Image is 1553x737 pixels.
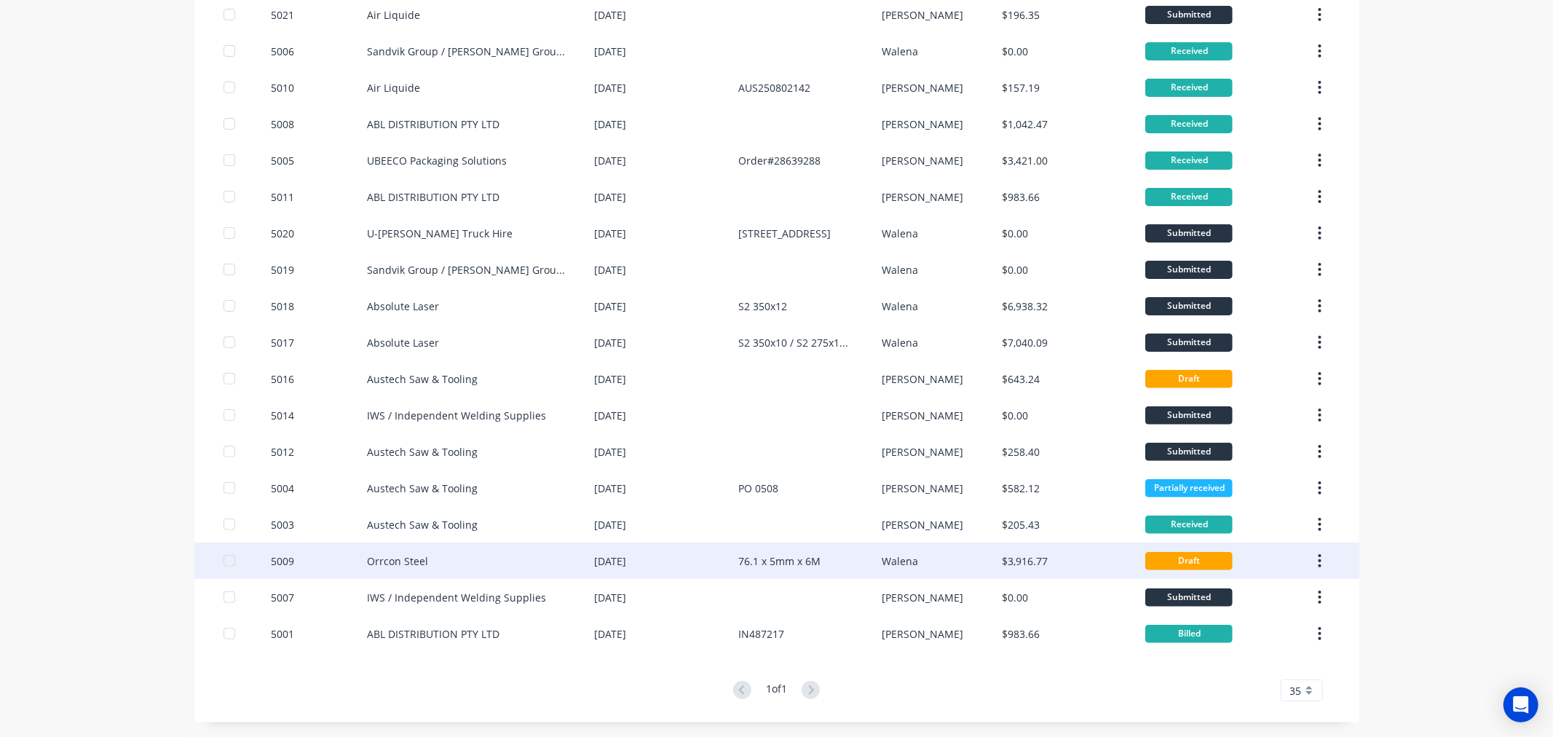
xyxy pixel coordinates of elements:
div: Austech Saw & Tooling [367,444,478,460]
div: [DATE] [595,44,627,59]
div: Submitted [1145,588,1233,607]
div: $1,042.47 [1002,117,1048,132]
div: $6,938.32 [1002,299,1048,314]
div: Air Liquide [367,80,420,95]
div: IWS / Independent Welding Supplies [367,408,546,423]
div: Austech Saw & Tooling [367,371,478,387]
div: [PERSON_NAME] [882,444,963,460]
div: [DATE] [595,626,627,642]
div: [DATE] [595,553,627,569]
div: [DATE] [595,444,627,460]
div: [DATE] [595,481,627,496]
div: [DATE] [595,7,627,23]
div: Orrcon Steel [367,553,428,569]
div: AUS250802142 [738,80,810,95]
div: Order#28639288 [738,153,821,168]
div: 5014 [271,408,294,423]
div: $0.00 [1002,590,1028,605]
div: $3,421.00 [1002,153,1048,168]
div: 5012 [271,444,294,460]
div: 5011 [271,189,294,205]
div: 5004 [271,481,294,496]
div: Received [1145,79,1233,97]
div: $258.40 [1002,444,1040,460]
div: $205.43 [1002,517,1040,532]
div: $3,916.77 [1002,553,1048,569]
div: [PERSON_NAME] [882,481,963,496]
div: [PERSON_NAME] [882,408,963,423]
div: Sandvik Group / [PERSON_NAME] Group ([GEOGRAPHIC_DATA]) Pty Ltd [367,44,566,59]
div: Partially received [1145,479,1233,497]
div: [DATE] [595,153,627,168]
div: [DATE] [595,371,627,387]
div: ABL DISTRIBUTION PTY LTD [367,189,499,205]
div: [DATE] [595,80,627,95]
div: [PERSON_NAME] [882,80,963,95]
div: Submitted [1145,6,1233,24]
div: [PERSON_NAME] [882,590,963,605]
div: Walena [882,335,918,350]
div: 5006 [271,44,294,59]
div: Absolute Laser [367,299,439,314]
div: Submitted [1145,406,1233,425]
div: Walena [882,226,918,241]
div: [DATE] [595,189,627,205]
div: Billed [1145,625,1233,643]
div: Austech Saw & Tooling [367,517,478,532]
div: $582.12 [1002,481,1040,496]
div: 5017 [271,335,294,350]
div: Received [1145,42,1233,60]
div: [PERSON_NAME] [882,517,963,532]
div: Walena [882,44,918,59]
div: $643.24 [1002,371,1040,387]
div: [DATE] [595,117,627,132]
div: IN487217 [738,626,784,642]
div: 5008 [271,117,294,132]
div: Sandvik Group / [PERSON_NAME] Group ([GEOGRAPHIC_DATA]) Pty Ltd [367,262,566,277]
div: Received [1145,115,1233,133]
div: Walena [882,553,918,569]
div: [PERSON_NAME] [882,626,963,642]
div: Draft [1145,552,1233,570]
div: $196.35 [1002,7,1040,23]
div: 76.1 x 5mm x 6M [738,553,821,569]
div: ABL DISTRIBUTION PTY LTD [367,626,499,642]
div: $157.19 [1002,80,1040,95]
div: U-[PERSON_NAME] Truck Hire [367,226,513,241]
div: 5009 [271,553,294,569]
div: [DATE] [595,299,627,314]
div: PO 0508 [738,481,778,496]
div: $0.00 [1002,226,1028,241]
div: $7,040.09 [1002,335,1048,350]
div: Absolute Laser [367,335,439,350]
div: 5018 [271,299,294,314]
div: 1 of 1 [766,681,787,701]
div: Submitted [1145,334,1233,352]
div: 5019 [271,262,294,277]
div: Walena [882,299,918,314]
div: 5005 [271,153,294,168]
div: 5010 [271,80,294,95]
div: [PERSON_NAME] [882,7,963,23]
div: $0.00 [1002,408,1028,423]
div: IWS / Independent Welding Supplies [367,590,546,605]
div: 5020 [271,226,294,241]
div: 5016 [271,371,294,387]
div: [STREET_ADDRESS] [738,226,831,241]
div: [DATE] [595,226,627,241]
div: ABL DISTRIBUTION PTY LTD [367,117,499,132]
div: $983.66 [1002,189,1040,205]
div: [DATE] [595,517,627,532]
div: Austech Saw & Tooling [367,481,478,496]
div: Walena [882,262,918,277]
div: Open Intercom Messenger [1503,687,1538,722]
div: [PERSON_NAME] [882,117,963,132]
div: $0.00 [1002,44,1028,59]
div: Received [1145,188,1233,206]
div: 5001 [271,626,294,642]
div: Received [1145,516,1233,534]
div: [DATE] [595,408,627,423]
div: [DATE] [595,335,627,350]
div: Air Liquide [367,7,420,23]
div: Draft [1145,370,1233,388]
